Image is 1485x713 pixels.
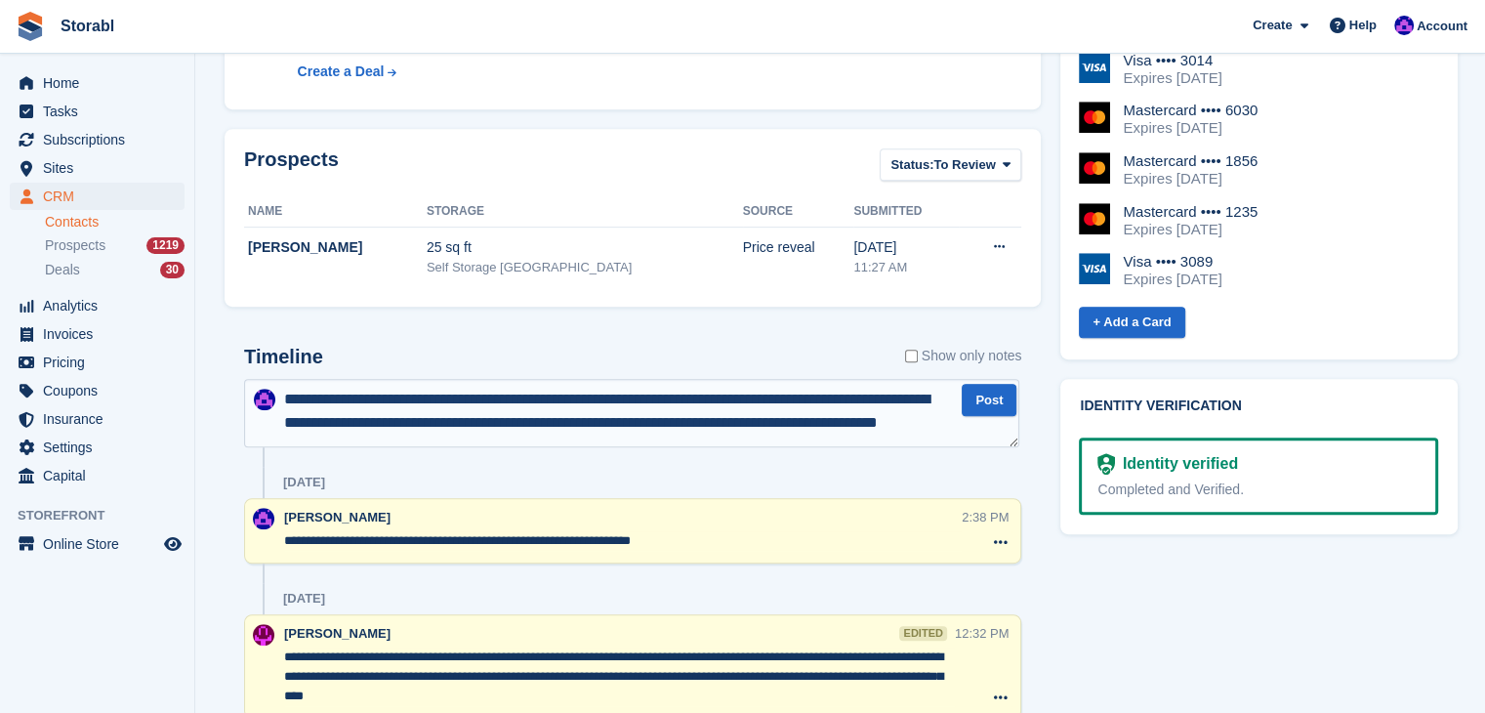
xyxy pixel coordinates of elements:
[1123,170,1258,188] div: Expires [DATE]
[43,530,160,558] span: Online Store
[905,346,1022,366] label: Show only notes
[10,530,185,558] a: menu
[10,405,185,433] a: menu
[43,405,160,433] span: Insurance
[284,510,391,524] span: [PERSON_NAME]
[244,196,427,228] th: Name
[10,434,185,461] a: menu
[1123,253,1221,271] div: Visa •••• 3089
[743,237,854,258] div: Price reveal
[1080,398,1438,414] h2: Identity verification
[43,320,160,348] span: Invoices
[43,292,160,319] span: Analytics
[1123,271,1221,288] div: Expires [DATE]
[955,624,1010,643] div: 12:32 PM
[10,183,185,210] a: menu
[853,237,959,258] div: [DATE]
[43,98,160,125] span: Tasks
[10,69,185,97] a: menu
[853,258,959,277] div: 11:27 AM
[43,154,160,182] span: Sites
[43,349,160,376] span: Pricing
[253,624,274,646] img: Helen Morton
[890,155,933,175] span: Status:
[10,126,185,153] a: menu
[1253,16,1292,35] span: Create
[1349,16,1377,35] span: Help
[853,196,959,228] th: Submitted
[1079,203,1110,234] img: Mastercard Logo
[248,237,427,258] div: [PERSON_NAME]
[1417,17,1467,36] span: Account
[43,183,160,210] span: CRM
[1123,203,1258,221] div: Mastercard •••• 1235
[427,237,743,258] div: 25 sq ft
[1097,480,1420,500] div: Completed and Verified.
[254,389,275,410] img: Bailey Hunt
[146,237,185,254] div: 1219
[16,12,45,41] img: stora-icon-8386f47178a22dfd0bd8f6a31ec36ba5ce8667c1dd55bd0f319d3a0aa187defe.svg
[45,261,80,279] span: Deals
[933,155,995,175] span: To Review
[743,196,854,228] th: Source
[45,213,185,231] a: Contacts
[18,506,194,525] span: Storefront
[283,591,325,607] div: [DATE]
[1123,221,1258,238] div: Expires [DATE]
[899,626,946,641] div: edited
[1123,102,1258,119] div: Mastercard •••• 6030
[1123,69,1221,87] div: Expires [DATE]
[284,626,391,641] span: [PERSON_NAME]
[10,320,185,348] a: menu
[298,62,385,82] div: Create a Deal
[244,346,323,368] h2: Timeline
[905,346,918,366] input: Show only notes
[427,258,743,277] div: Self Storage [GEOGRAPHIC_DATA]
[1394,16,1414,35] img: Bailey Hunt
[45,235,185,256] a: Prospects 1219
[298,62,707,82] a: Create a Deal
[43,69,160,97] span: Home
[1079,307,1184,339] a: + Add a Card
[1123,52,1221,69] div: Visa •••• 3014
[427,196,743,228] th: Storage
[161,532,185,556] a: Preview store
[962,384,1016,416] button: Post
[1079,52,1110,83] img: Visa Logo
[10,154,185,182] a: menu
[244,148,339,185] h2: Prospects
[283,475,325,490] div: [DATE]
[160,262,185,278] div: 30
[45,260,185,280] a: Deals 30
[1097,453,1114,475] img: Identity Verification Ready
[962,508,1009,526] div: 2:38 PM
[43,462,160,489] span: Capital
[10,98,185,125] a: menu
[1123,119,1258,137] div: Expires [DATE]
[1079,152,1110,184] img: Mastercard Logo
[880,148,1021,181] button: Status: To Review
[10,349,185,376] a: menu
[253,508,274,529] img: Bailey Hunt
[43,434,160,461] span: Settings
[1079,102,1110,133] img: Mastercard Logo
[10,377,185,404] a: menu
[43,126,160,153] span: Subscriptions
[45,236,105,255] span: Prospects
[53,10,122,42] a: Storabl
[10,292,185,319] a: menu
[43,377,160,404] span: Coupons
[10,462,185,489] a: menu
[1115,452,1238,476] div: Identity verified
[1123,152,1258,170] div: Mastercard •••• 1856
[1079,253,1110,284] img: Visa Logo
